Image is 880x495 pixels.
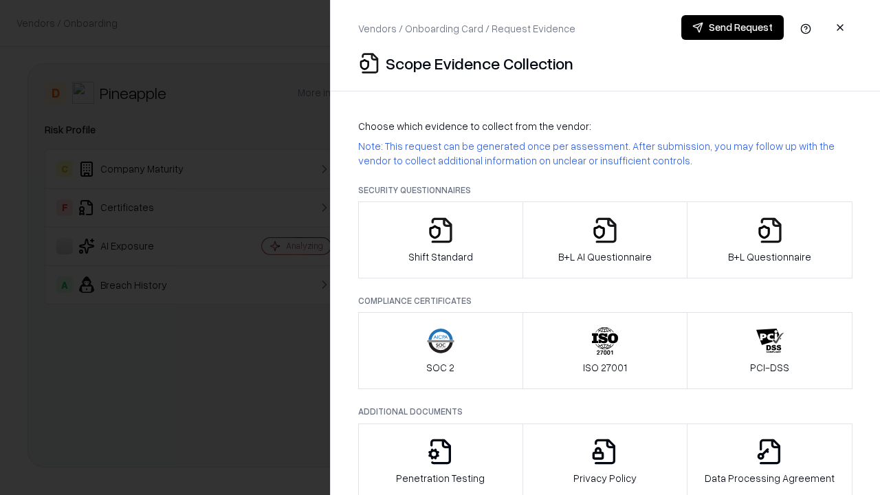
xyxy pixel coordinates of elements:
button: Send Request [681,15,784,40]
button: PCI-DSS [687,312,852,389]
p: Compliance Certificates [358,295,852,307]
p: Scope Evidence Collection [386,52,573,74]
p: SOC 2 [426,360,454,375]
p: Vendors / Onboarding Card / Request Evidence [358,21,575,36]
button: B+L Questionnaire [687,201,852,278]
p: Note: This request can be generated once per assessment. After submission, you may follow up with... [358,139,852,168]
p: PCI-DSS [750,360,789,375]
p: Additional Documents [358,406,852,417]
p: B+L AI Questionnaire [558,250,652,264]
p: Choose which evidence to collect from the vendor: [358,119,852,133]
p: Data Processing Agreement [705,471,835,485]
p: B+L Questionnaire [728,250,811,264]
button: B+L AI Questionnaire [522,201,688,278]
p: Security Questionnaires [358,184,852,196]
button: Shift Standard [358,201,523,278]
p: Privacy Policy [573,471,637,485]
p: Penetration Testing [396,471,485,485]
p: Shift Standard [408,250,473,264]
button: ISO 27001 [522,312,688,389]
button: SOC 2 [358,312,523,389]
p: ISO 27001 [583,360,627,375]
